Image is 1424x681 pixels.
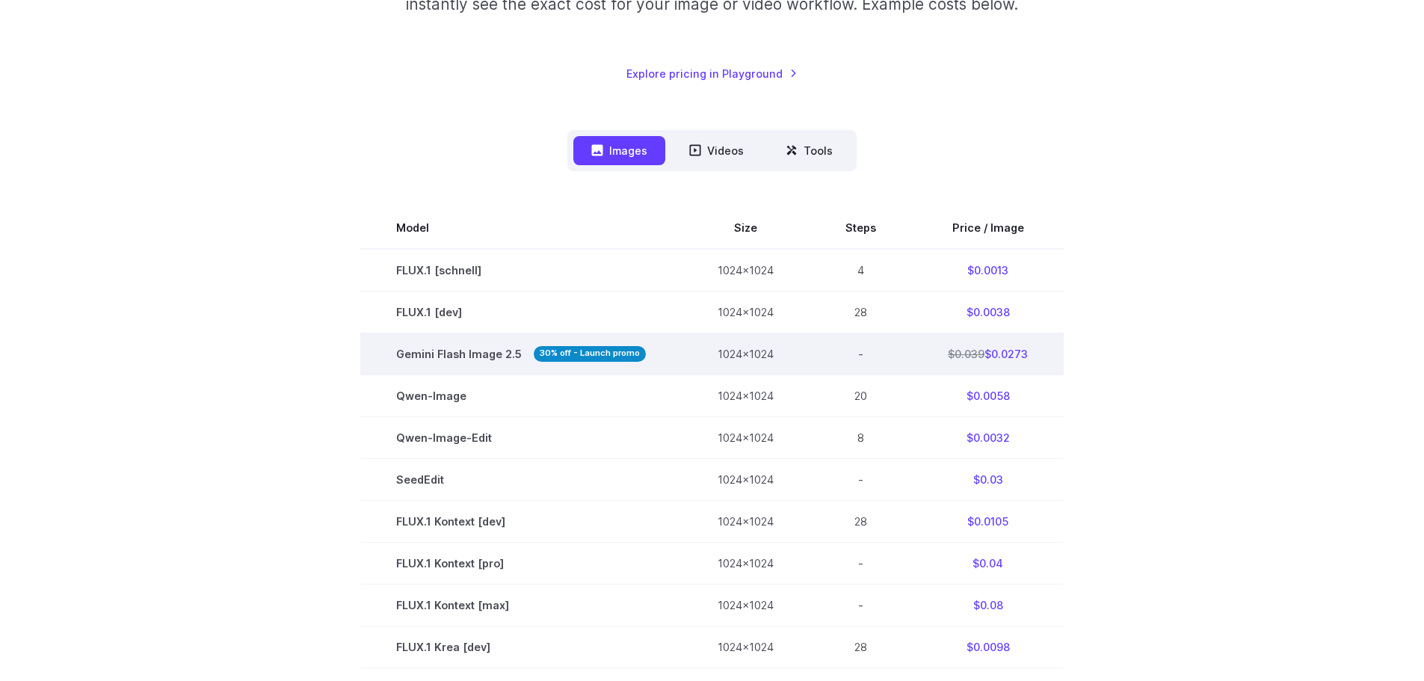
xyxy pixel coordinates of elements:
td: 8 [810,416,912,458]
td: 1024x1024 [682,626,810,668]
td: Qwen-Image [360,375,682,416]
th: Size [682,207,810,249]
button: Tools [768,136,851,165]
td: 1024x1024 [682,375,810,416]
th: Price / Image [912,207,1064,249]
strong: 30% off - Launch promo [534,346,646,362]
td: 28 [810,291,912,333]
td: - [810,543,912,585]
td: $0.04 [912,543,1064,585]
td: 1024x1024 [682,459,810,501]
td: $0.0273 [912,333,1064,375]
td: Qwen-Image-Edit [360,416,682,458]
td: $0.08 [912,585,1064,626]
td: FLUX.1 Kontext [dev] [360,501,682,543]
td: 28 [810,501,912,543]
td: 1024x1024 [682,501,810,543]
button: Images [573,136,665,165]
td: $0.0058 [912,375,1064,416]
s: $0.039 [948,348,984,360]
span: Gemini Flash Image 2.5 [396,345,646,363]
td: 4 [810,249,912,292]
td: FLUX.1 Kontext [pro] [360,543,682,585]
td: $0.03 [912,459,1064,501]
td: 28 [810,626,912,668]
td: FLUX.1 [dev] [360,291,682,333]
td: 1024x1024 [682,585,810,626]
td: $0.0032 [912,416,1064,458]
td: 1024x1024 [682,291,810,333]
td: $0.0038 [912,291,1064,333]
td: SeedEdit [360,459,682,501]
th: Steps [810,207,912,249]
button: Videos [671,136,762,165]
td: FLUX.1 [schnell] [360,249,682,292]
td: FLUX.1 Krea [dev] [360,626,682,668]
td: 1024x1024 [682,249,810,292]
td: 1024x1024 [682,543,810,585]
td: 20 [810,375,912,416]
td: 1024x1024 [682,333,810,375]
td: - [810,585,912,626]
td: 1024x1024 [682,416,810,458]
td: $0.0105 [912,501,1064,543]
td: $0.0098 [912,626,1064,668]
td: $0.0013 [912,249,1064,292]
a: Explore pricing in Playground [626,65,798,82]
td: - [810,459,912,501]
th: Model [360,207,682,249]
td: FLUX.1 Kontext [max] [360,585,682,626]
td: - [810,333,912,375]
